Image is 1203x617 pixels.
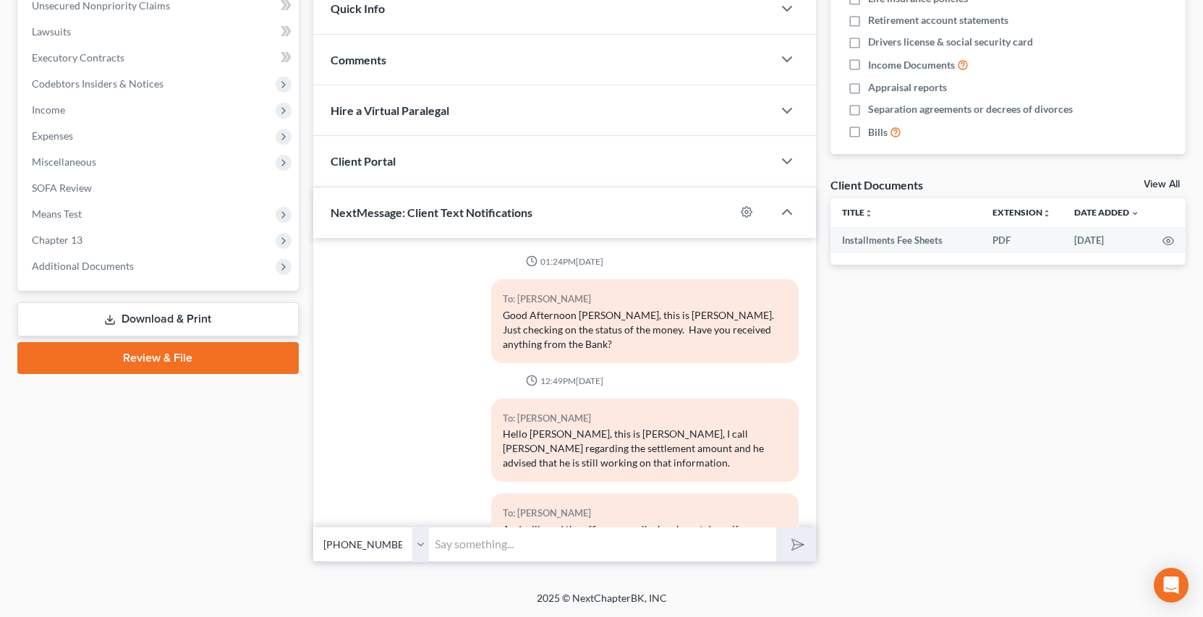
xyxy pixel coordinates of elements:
td: [DATE] [1063,227,1151,253]
a: Download & Print [17,302,299,336]
div: To: [PERSON_NAME] [503,291,787,307]
span: Drivers license & social security card [868,35,1033,49]
div: Good Afternoon [PERSON_NAME], this is [PERSON_NAME]. Just checking on the status of the money. Ha... [503,308,787,352]
td: Installments Fee Sheets [830,227,981,253]
span: Hire a Virtual Paralegal [331,103,449,117]
span: Income Documents [868,58,955,72]
span: Codebtors Insiders & Notices [32,77,163,90]
a: View All [1144,179,1180,190]
i: expand_more [1131,209,1139,218]
input: Say something... [429,527,776,562]
a: SOFA Review [20,175,299,201]
span: Chapter 13 [32,234,82,246]
div: 12:49PM[DATE] [331,375,799,387]
span: Expenses [32,129,73,142]
span: Miscellaneous [32,156,96,168]
a: Review & File [17,342,299,374]
span: Executory Contracts [32,51,124,64]
span: Bills [868,125,888,140]
a: Extensionunfold_more [992,207,1051,218]
div: 2025 © NextChapterBK, INC [190,591,1014,617]
span: Additional Documents [32,260,134,272]
div: And will send the office an email when he get done, if you can put some pressure on them so we ca... [503,522,787,566]
a: Executory Contracts [20,45,299,71]
span: Lawsuits [32,25,71,38]
span: Income [32,103,65,116]
a: Lawsuits [20,19,299,45]
div: Client Documents [830,177,923,192]
span: Appraisal reports [868,80,947,95]
i: unfold_more [1042,209,1051,218]
span: Client Portal [331,154,396,168]
div: To: [PERSON_NAME] [503,410,787,427]
a: Titleunfold_more [842,207,873,218]
span: SOFA Review [32,182,92,194]
span: NextMessage: Client Text Notifications [331,205,532,219]
div: 01:24PM[DATE] [331,255,799,268]
div: To: [PERSON_NAME] [503,505,787,522]
span: Comments [331,53,386,67]
td: PDF [981,227,1063,253]
div: Hello [PERSON_NAME], this is [PERSON_NAME], I call [PERSON_NAME] regarding the settlement amount ... [503,427,787,470]
i: unfold_more [864,209,873,218]
span: Separation agreements or decrees of divorces [868,102,1073,116]
span: Quick Info [331,1,385,15]
a: Date Added expand_more [1074,207,1139,218]
span: Retirement account statements [868,13,1008,27]
div: Open Intercom Messenger [1154,568,1189,603]
span: Means Test [32,208,82,220]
